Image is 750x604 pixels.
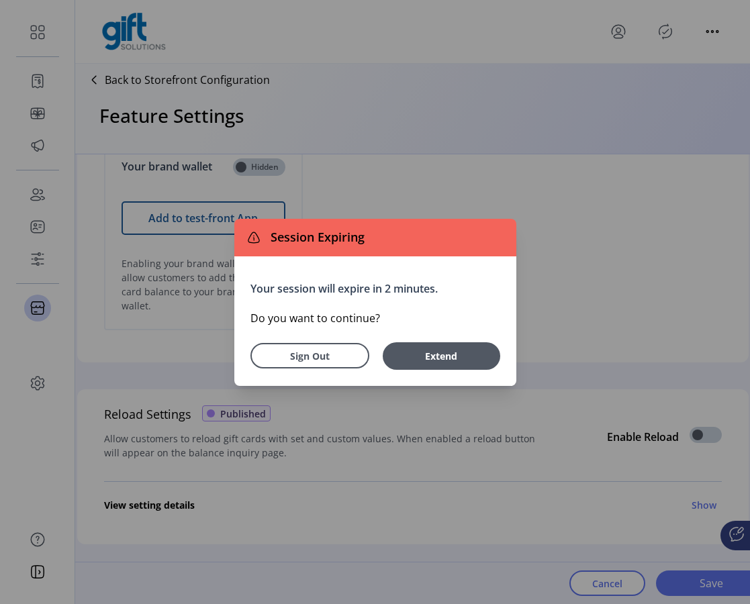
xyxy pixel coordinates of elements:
button: Sign Out [250,343,369,368]
button: Extend [383,342,500,370]
span: Extend [389,349,494,363]
p: Do you want to continue? [250,310,500,326]
p: Your session will expire in 2 minutes. [250,281,500,297]
span: Session Expiring [265,228,365,246]
span: Sign Out [268,349,352,363]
